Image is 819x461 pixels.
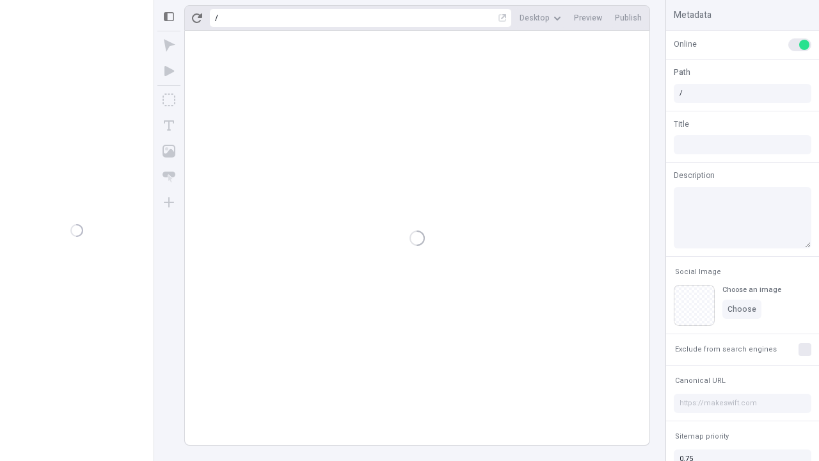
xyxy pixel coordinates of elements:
button: Preview [569,8,607,28]
span: Choose [728,304,756,314]
button: Canonical URL [672,373,728,389]
span: Preview [574,13,602,23]
button: Image [157,140,180,163]
button: Exclude from search engines [672,342,779,357]
div: Choose an image [722,285,781,295]
span: Desktop [520,13,550,23]
button: Text [157,114,180,137]
button: Sitemap priority [672,429,731,444]
input: https://makeswift.com [674,394,811,413]
span: Exclude from search engines [675,344,777,354]
span: Title [674,118,689,130]
button: Publish [610,8,647,28]
span: Description [674,170,715,181]
span: Online [674,38,697,50]
button: Choose [722,300,761,319]
span: Path [674,67,690,78]
span: Sitemap priority [675,432,729,441]
button: Desktop [514,8,566,28]
button: Box [157,88,180,111]
span: Social Image [675,267,721,277]
span: Publish [615,13,642,23]
button: Button [157,165,180,188]
div: / [215,13,218,23]
span: Canonical URL [675,376,726,385]
button: Social Image [672,264,724,280]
